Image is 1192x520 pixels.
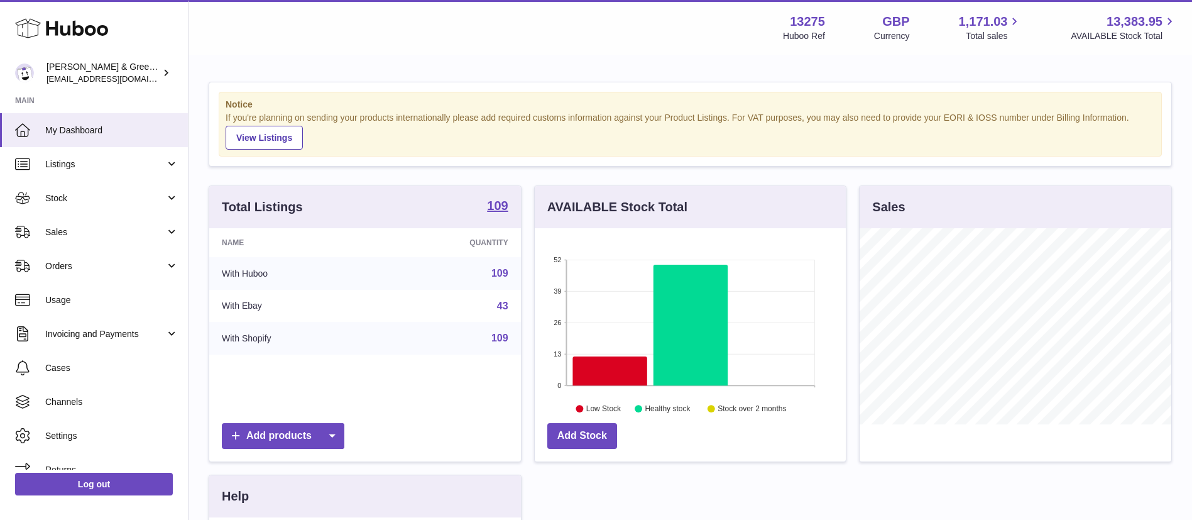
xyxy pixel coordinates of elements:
h3: AVAILABLE Stock Total [547,199,687,216]
a: 1,171.03 Total sales [959,13,1022,42]
a: 109 [491,268,508,279]
strong: 13275 [790,13,825,30]
td: With Huboo [209,257,377,290]
span: Usage [45,294,178,306]
span: 1,171.03 [959,13,1008,30]
span: AVAILABLE Stock Total [1071,30,1177,42]
span: Invoicing and Payments [45,328,165,340]
h3: Help [222,488,249,505]
span: Stock [45,192,165,204]
span: Cases [45,362,178,374]
span: 13,383.95 [1107,13,1162,30]
a: 109 [491,333,508,343]
text: Low Stock [586,404,621,413]
th: Quantity [377,228,520,257]
text: 52 [554,256,561,263]
a: Add Stock [547,423,617,449]
div: Huboo Ref [783,30,825,42]
img: internalAdmin-13275@internal.huboo.com [15,64,34,82]
a: View Listings [226,126,303,150]
a: 13,383.95 AVAILABLE Stock Total [1071,13,1177,42]
text: 0 [557,382,561,389]
span: Returns [45,464,178,476]
strong: GBP [882,13,909,30]
span: Orders [45,260,165,272]
div: [PERSON_NAME] & Green Ltd [46,61,160,85]
strong: 109 [487,199,508,212]
text: Stock over 2 months [718,404,786,413]
text: 13 [554,350,561,358]
span: Settings [45,430,178,442]
text: 26 [554,319,561,326]
td: With Shopify [209,322,377,355]
strong: Notice [226,99,1155,111]
span: Total sales [966,30,1022,42]
th: Name [209,228,377,257]
a: Log out [15,473,173,495]
a: Add products [222,423,344,449]
span: [EMAIL_ADDRESS][DOMAIN_NAME] [46,74,185,84]
span: Channels [45,396,178,408]
span: Listings [45,158,165,170]
td: With Ebay [209,290,377,323]
span: Sales [45,226,165,238]
span: My Dashboard [45,124,178,136]
h3: Total Listings [222,199,303,216]
div: If you're planning on sending your products internationally please add required customs informati... [226,112,1155,150]
div: Currency [874,30,910,42]
a: 109 [487,199,508,214]
text: 39 [554,287,561,295]
h3: Sales [872,199,905,216]
a: 43 [497,301,508,311]
text: Healthy stock [645,404,691,413]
